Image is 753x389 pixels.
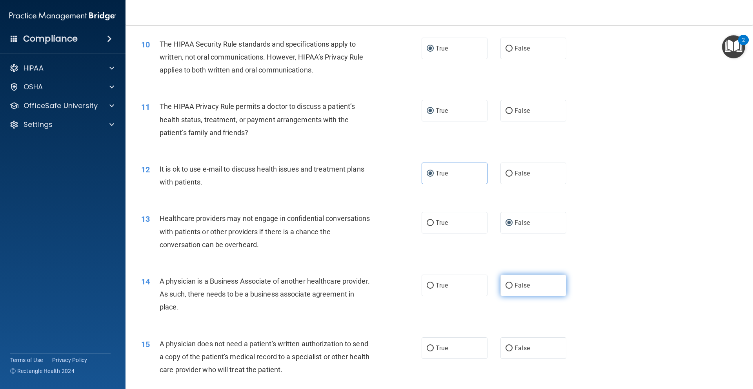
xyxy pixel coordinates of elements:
input: True [427,171,434,177]
input: False [506,283,513,289]
a: OSHA [9,82,114,92]
a: HIPAA [9,63,114,73]
span: 13 [141,214,150,224]
input: False [506,346,513,351]
span: False [515,219,530,226]
span: 14 [141,277,150,286]
input: False [506,220,513,226]
span: False [515,344,530,352]
span: Ⓒ Rectangle Health 2024 [10,367,75,375]
span: False [515,282,530,289]
h4: Compliance [23,33,78,44]
input: True [427,108,434,114]
div: 2 [742,40,745,50]
a: Settings [9,120,114,129]
p: OfficeSafe University [24,101,98,110]
span: The HIPAA Privacy Rule permits a doctor to discuss a patient’s health status, treatment, or payme... [160,102,355,136]
input: True [427,283,434,289]
button: Open Resource Center, 2 new notifications [722,35,745,58]
span: True [436,45,448,52]
p: OSHA [24,82,43,92]
p: HIPAA [24,63,44,73]
input: False [506,108,513,114]
span: 15 [141,340,150,349]
span: 11 [141,102,150,112]
span: It is ok to use e-mail to discuss health issues and treatment plans with patients. [160,165,364,186]
span: False [515,170,530,177]
a: Privacy Policy [52,356,87,364]
p: Settings [24,120,53,129]
span: False [515,107,530,114]
span: True [436,344,448,352]
a: OfficeSafe University [9,101,114,110]
span: A physician is a Business Associate of another healthcare provider. As such, there needs to be a ... [160,277,370,311]
span: 10 [141,40,150,49]
a: Terms of Use [10,356,43,364]
span: True [436,107,448,114]
span: True [436,282,448,289]
input: True [427,46,434,52]
span: 12 [141,165,150,174]
input: False [506,171,513,177]
span: The HIPAA Security Rule standards and specifications apply to written, not oral communications. H... [160,40,363,74]
span: A physician does not need a patient's written authorization to send a copy of the patient's medic... [160,340,369,374]
input: True [427,220,434,226]
iframe: Drift Widget Chat Controller [714,335,744,365]
span: Healthcare providers may not engage in confidential conversations with patients or other provider... [160,214,370,248]
span: False [515,45,530,52]
input: False [506,46,513,52]
img: PMB logo [9,8,116,24]
span: True [436,219,448,226]
span: True [436,170,448,177]
input: True [427,346,434,351]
